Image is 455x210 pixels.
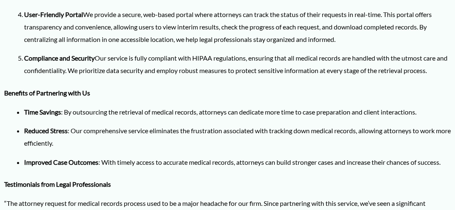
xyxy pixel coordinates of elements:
p: : Our comprehensive service eliminates the frustration associated with tracking down medical reco... [24,125,451,149]
strong: Time Savings [24,108,61,116]
p: : By outsourcing the retrieval of medical records, attorneys can dedicate more time to case prepa... [24,106,451,118]
strong: Compliance and Security [24,54,95,62]
strong: Reduced Stress [24,127,68,134]
strong: Benefits of Partnering with Us [4,89,90,97]
p: : With timely access to accurate medical records, attorneys can build stronger cases and increase... [24,156,451,168]
strong: Testimonials from Legal Professionals [4,180,111,188]
p: We provide a secure, web-based portal where attorneys can track the status of their requests in r... [24,8,451,45]
strong: User-Friendly Portal [24,10,83,18]
strong: Improved Case Outcomes [24,158,98,166]
p: Our service is fully compliant with HIPAA regulations, ensuring that all medical records are hand... [24,52,451,76]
